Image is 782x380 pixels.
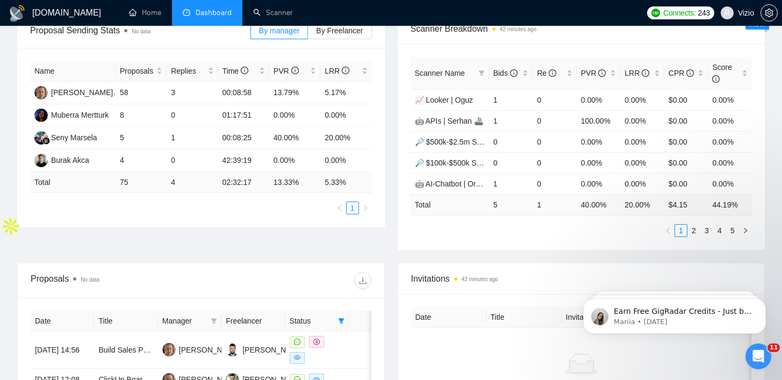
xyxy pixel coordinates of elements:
span: Score [712,63,732,83]
th: Title [486,307,562,328]
a: MMMuberra Mertturk [34,110,109,119]
span: setting [761,9,777,17]
div: Muberra Mertturk [51,109,109,121]
td: 5.33 % [320,172,371,193]
button: right [359,202,372,214]
span: No data [132,28,150,34]
td: 13.33 % [269,172,320,193]
button: setting [761,4,778,21]
td: 0.00% [620,110,664,131]
td: 5 [489,194,533,215]
td: Build Sales Performance Dashboard in Notion (Integrations: Twilio, Trengo, Shopify) [94,332,157,369]
span: Replies [171,65,205,77]
span: Status [290,315,334,327]
th: Name [30,61,116,82]
td: $0.00 [664,89,708,110]
td: 0 [533,131,577,152]
span: info-circle [598,69,606,77]
td: 0.00% [620,131,664,152]
button: left [333,202,346,214]
td: 0.00% [269,104,320,127]
td: Total [411,194,489,215]
span: Proposal Sending Stats [30,24,250,37]
img: MC [226,343,239,356]
img: logo [9,5,26,22]
td: 0 [167,149,218,172]
td: 5.17% [320,82,371,104]
li: 1 [346,202,359,214]
a: BABurak Akca [34,155,89,164]
td: 0.00% [708,152,752,173]
td: 0.00% [320,149,371,172]
img: SK [162,343,176,356]
a: 🔎 $500k-$2.5m Spent 💰 [415,138,503,146]
span: eye [294,354,300,361]
span: info-circle [510,69,518,77]
img: MM [34,109,48,122]
li: Previous Page [333,202,346,214]
th: Date [411,307,486,328]
td: 0.00% [577,131,621,152]
td: 44.19 % [708,194,752,215]
iframe: Intercom live chat [745,343,771,369]
span: 243 [698,7,709,19]
td: 0 [533,173,577,194]
td: 0.00% [577,89,621,110]
td: 0 [533,110,577,131]
span: CPR [669,69,694,77]
span: message [294,339,300,345]
span: Connects: [663,7,695,19]
td: 0.00% [708,89,752,110]
th: Title [94,311,157,332]
th: Manager [158,311,221,332]
span: By Freelancer [316,26,363,35]
td: 0 [489,131,533,152]
span: dashboard [183,9,190,16]
td: 0 [167,104,218,127]
span: info-circle [291,67,299,74]
li: Next Page [359,202,372,214]
iframe: Intercom notifications message [567,276,782,351]
span: PVR [274,67,299,75]
td: 4 [167,172,218,193]
td: 0.00% [620,152,664,173]
span: dollar [313,339,320,345]
div: [PERSON_NAME] [242,344,304,356]
td: 20.00 % [620,194,664,215]
td: 0.00% [708,110,752,131]
span: filter [476,65,487,81]
td: 1 [489,173,533,194]
td: 0.00% [620,173,664,194]
time: 42 minutes ago [500,26,536,32]
td: 1 [533,194,577,215]
th: Freelancer [221,311,285,332]
td: 40.00 % [577,194,621,215]
td: 0.00% [269,149,320,172]
a: Build Sales Performance Dashboard in Notion (Integrations: Twilio, Trengo, Shopify) [98,346,378,354]
span: Bids [493,69,518,77]
span: info-circle [712,75,720,83]
td: 20.00% [320,127,371,149]
td: 00:08:25 [218,127,269,149]
a: 🤖 APIs | Serhan 🚢 [415,117,483,125]
span: LRR [325,67,349,75]
span: Scanner Name [415,69,465,77]
td: 0 [489,152,533,173]
a: 📈 Looker | Oguz [415,96,473,104]
a: 🔎 $100k-$500k Spent 💰 [415,159,503,167]
span: info-circle [241,67,248,74]
a: searchScanner [253,8,293,17]
td: 0.00% [620,89,664,110]
span: Dashboard [196,8,232,17]
td: 100.00% [577,110,621,131]
span: By manager [259,26,299,35]
span: download [355,276,371,285]
span: Scanner Breakdown [411,22,752,35]
div: Seny Marsela [51,132,97,144]
td: 3 [167,82,218,104]
td: 02:32:17 [218,172,269,193]
th: Proposals [116,61,167,82]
